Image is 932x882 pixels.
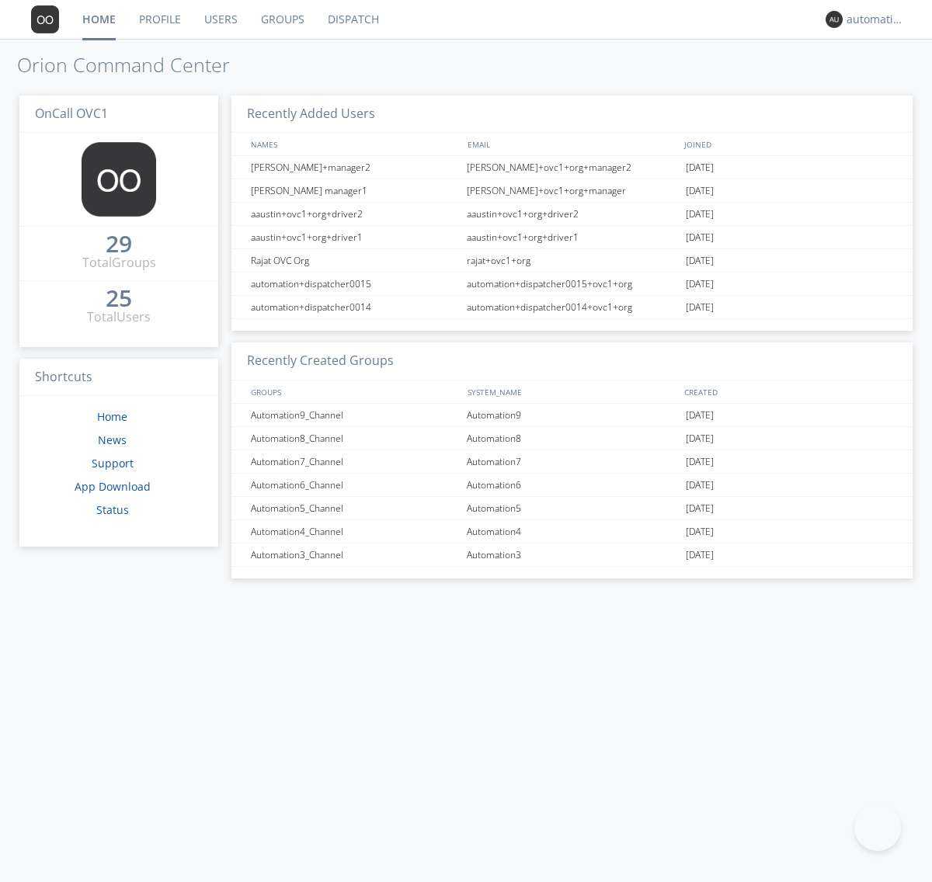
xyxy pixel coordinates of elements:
div: Automation9 [463,404,682,426]
div: Total Groups [82,254,156,272]
div: aaustin+ovc1+org+driver1 [247,226,462,248]
div: 29 [106,236,132,252]
span: [DATE] [686,474,714,497]
span: [DATE] [686,450,714,474]
h3: Recently Added Users [231,95,913,134]
div: Automation7 [463,450,682,473]
div: aaustin+ovc1+org+driver2 [247,203,462,225]
div: aaustin+ovc1+org+driver1 [463,226,682,248]
a: 25 [106,290,132,308]
div: Automation8_Channel [247,427,462,450]
a: 29 [106,236,132,254]
div: JOINED [680,133,898,155]
span: [DATE] [686,226,714,249]
span: [DATE] [686,520,714,543]
div: Automation5 [463,497,682,519]
a: Automation7_ChannelAutomation7[DATE] [231,450,913,474]
div: Automation3_Channel [247,543,462,566]
a: automation+dispatcher0015automation+dispatcher0015+ovc1+org[DATE] [231,273,913,296]
img: 373638.png [31,5,59,33]
div: Automation8 [463,427,682,450]
div: Automation7_Channel [247,450,462,473]
div: rajat+ovc1+org [463,249,682,272]
span: [DATE] [686,179,714,203]
div: automation+dispatcher0014 [847,12,905,27]
span: [DATE] [686,404,714,427]
a: [PERSON_NAME]+manager2[PERSON_NAME]+ovc1+org+manager2[DATE] [231,156,913,179]
a: Support [92,456,134,471]
a: [PERSON_NAME] manager1[PERSON_NAME]+ovc1+org+manager[DATE] [231,179,913,203]
iframe: Toggle Customer Support [854,804,901,851]
div: [PERSON_NAME]+ovc1+org+manager2 [463,156,682,179]
div: aaustin+ovc1+org+driver2 [463,203,682,225]
div: Automation9_Channel [247,404,462,426]
div: Automation4_Channel [247,520,462,543]
div: NAMES [247,133,460,155]
span: OnCall OVC1 [35,105,108,122]
div: [PERSON_NAME] manager1 [247,179,462,202]
img: 373638.png [82,142,156,217]
div: automation+dispatcher0014 [247,296,462,318]
img: 373638.png [826,11,843,28]
div: CREATED [680,380,898,403]
div: Automation6 [463,474,682,496]
div: Total Users [87,308,151,326]
div: [PERSON_NAME]+manager2 [247,156,462,179]
span: [DATE] [686,296,714,319]
span: [DATE] [686,427,714,450]
h3: Recently Created Groups [231,342,913,380]
div: Automation3 [463,543,682,566]
div: automation+dispatcher0015+ovc1+org [463,273,682,295]
a: aaustin+ovc1+org+driver1aaustin+ovc1+org+driver1[DATE] [231,226,913,249]
a: Rajat OVC Orgrajat+ovc1+org[DATE] [231,249,913,273]
a: Automation4_ChannelAutomation4[DATE] [231,520,913,543]
div: [PERSON_NAME]+ovc1+org+manager [463,179,682,202]
div: Automation4 [463,520,682,543]
span: [DATE] [686,156,714,179]
a: Automation3_ChannelAutomation3[DATE] [231,543,913,567]
div: Automation6_Channel [247,474,462,496]
a: Automation8_ChannelAutomation8[DATE] [231,427,913,450]
a: Home [97,409,127,424]
a: News [98,432,127,447]
div: Automation5_Channel [247,497,462,519]
a: App Download [75,479,151,494]
span: [DATE] [686,249,714,273]
div: Rajat OVC Org [247,249,462,272]
a: automation+dispatcher0014automation+dispatcher0014+ovc1+org[DATE] [231,296,913,319]
div: automation+dispatcher0015 [247,273,462,295]
span: [DATE] [686,273,714,296]
a: Automation5_ChannelAutomation5[DATE] [231,497,913,520]
a: Automation9_ChannelAutomation9[DATE] [231,404,913,427]
span: [DATE] [686,203,714,226]
div: EMAIL [464,133,680,155]
h3: Shortcuts [19,359,218,397]
div: automation+dispatcher0014+ovc1+org [463,296,682,318]
div: GROUPS [247,380,460,403]
a: aaustin+ovc1+org+driver2aaustin+ovc1+org+driver2[DATE] [231,203,913,226]
div: 25 [106,290,132,306]
span: [DATE] [686,543,714,567]
span: [DATE] [686,497,714,520]
a: Automation6_ChannelAutomation6[DATE] [231,474,913,497]
a: Status [96,502,129,517]
div: SYSTEM_NAME [464,380,680,403]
